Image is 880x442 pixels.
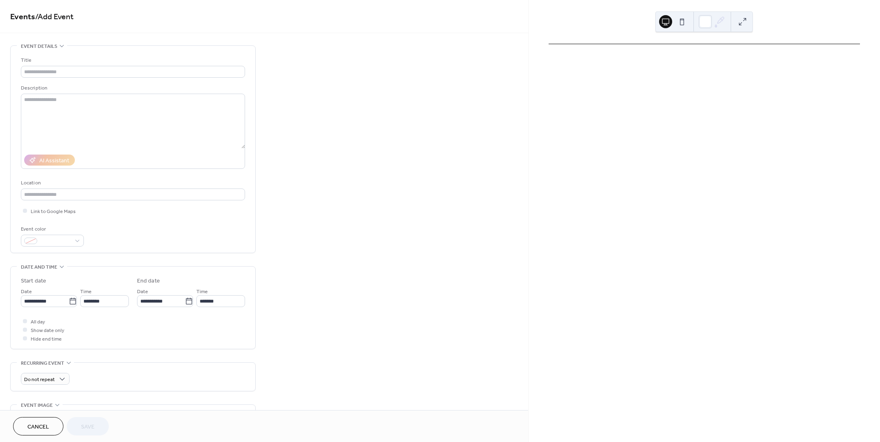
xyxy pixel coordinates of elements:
span: Event image [21,401,53,410]
span: Hide end time [31,335,62,343]
span: Date [137,287,148,296]
a: Events [10,9,35,25]
span: Date and time [21,263,57,271]
span: Date [21,287,32,296]
span: Event details [21,42,57,51]
span: Do not repeat [24,375,55,384]
span: Time [196,287,208,296]
button: Cancel [13,417,63,435]
span: Link to Google Maps [31,207,76,216]
div: Start date [21,277,46,285]
div: Description [21,84,243,92]
div: Location [21,179,243,187]
span: Show date only [31,326,64,335]
div: Event color [21,225,82,233]
span: Recurring event [21,359,64,368]
span: All day [31,318,45,326]
span: / Add Event [35,9,74,25]
div: Title [21,56,243,65]
span: Cancel [27,423,49,431]
div: End date [137,277,160,285]
span: Time [80,287,92,296]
